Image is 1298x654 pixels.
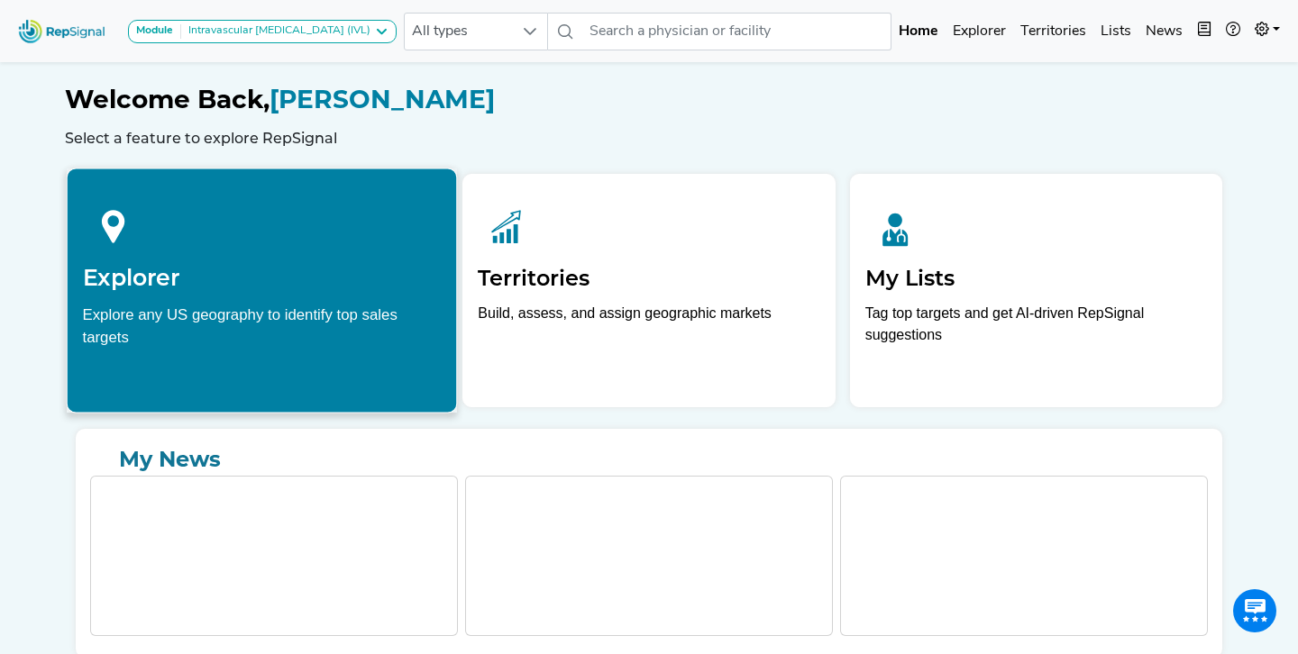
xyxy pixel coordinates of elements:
h2: Territories [478,266,819,292]
a: News [1138,14,1190,50]
h2: My Lists [865,266,1207,292]
h6: Select a feature to explore RepSignal [65,130,1233,147]
a: My News [90,443,1208,476]
a: Home [891,14,946,50]
div: Explore any US geography to identify top sales targets [83,303,442,348]
a: ExplorerExplore any US geography to identify top sales targets [67,168,458,413]
span: All types [405,14,513,50]
p: Build, assess, and assign geographic markets [478,303,819,356]
div: Intravascular [MEDICAL_DATA] (IVL) [181,24,370,39]
input: Search a physician or facility [582,13,891,50]
a: Explorer [946,14,1013,50]
a: Lists [1093,14,1138,50]
span: Welcome Back, [65,84,270,114]
h1: [PERSON_NAME] [65,85,1233,115]
a: My ListsTag top targets and get AI-driven RepSignal suggestions [850,174,1222,407]
h2: Explorer [83,264,442,291]
p: Tag top targets and get AI-driven RepSignal suggestions [865,303,1207,356]
a: TerritoriesBuild, assess, and assign geographic markets [462,174,835,407]
button: ModuleIntravascular [MEDICAL_DATA] (IVL) [128,20,397,43]
strong: Module [136,25,173,36]
a: Territories [1013,14,1093,50]
button: Intel Book [1190,14,1219,50]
